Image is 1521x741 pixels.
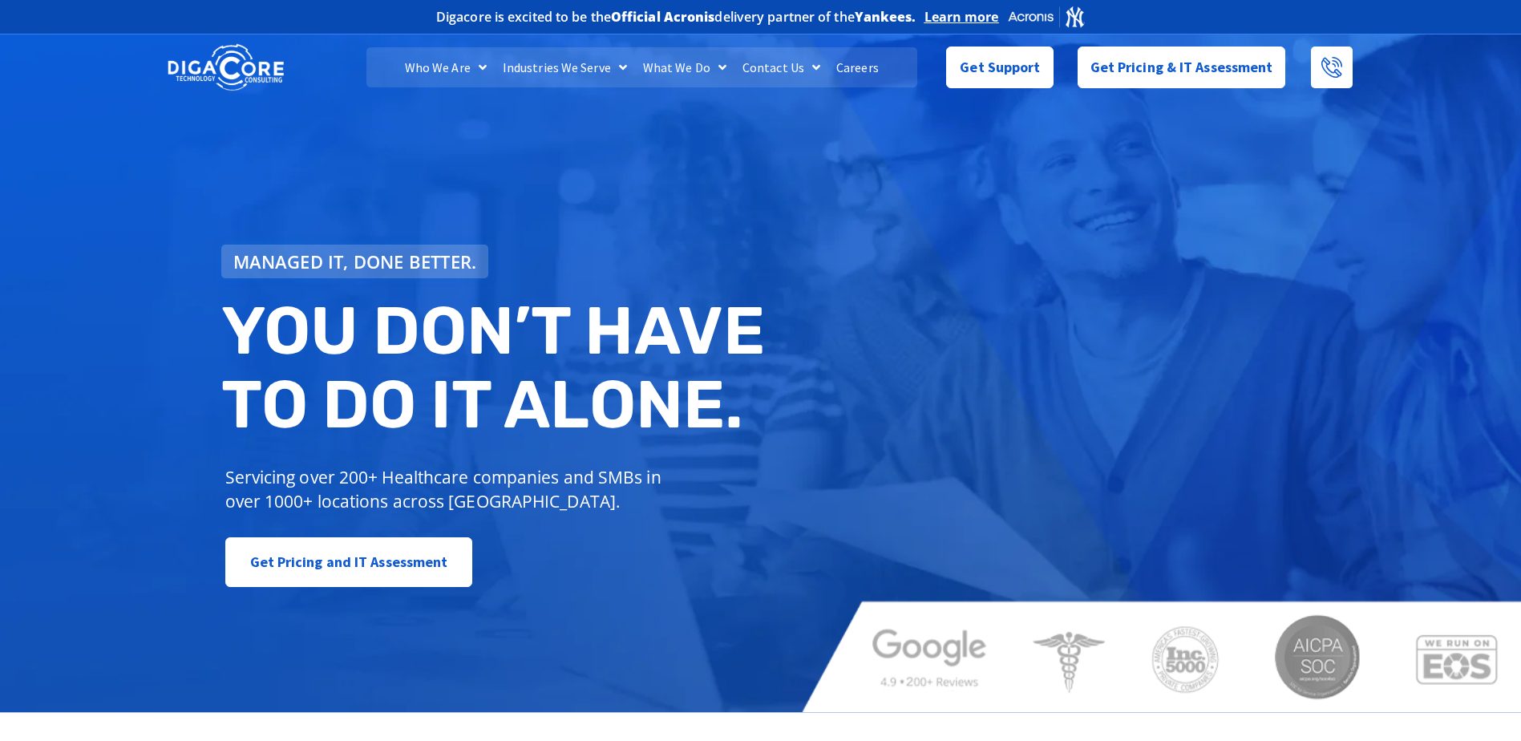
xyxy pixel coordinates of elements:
[960,51,1040,83] span: Get Support
[946,47,1053,88] a: Get Support
[495,47,635,87] a: Industries We Serve
[366,47,916,87] nav: Menu
[734,47,828,87] a: Contact Us
[828,47,887,87] a: Careers
[250,546,448,578] span: Get Pricing and IT Assessment
[221,294,773,441] h2: You don’t have to do IT alone.
[168,43,284,93] img: DigaCore Technology Consulting
[855,8,916,26] b: Yankees.
[436,10,916,23] h2: Digacore is excited to be the delivery partner of the
[1007,5,1086,28] img: Acronis
[233,253,477,270] span: Managed IT, done better.
[397,47,495,87] a: Who We Are
[221,245,489,278] a: Managed IT, done better.
[611,8,715,26] b: Official Acronis
[635,47,734,87] a: What We Do
[225,537,473,587] a: Get Pricing and IT Assessment
[1090,51,1273,83] span: Get Pricing & IT Assessment
[924,9,999,25] a: Learn more
[225,465,674,513] p: Servicing over 200+ Healthcare companies and SMBs in over 1000+ locations across [GEOGRAPHIC_DATA].
[1078,47,1286,88] a: Get Pricing & IT Assessment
